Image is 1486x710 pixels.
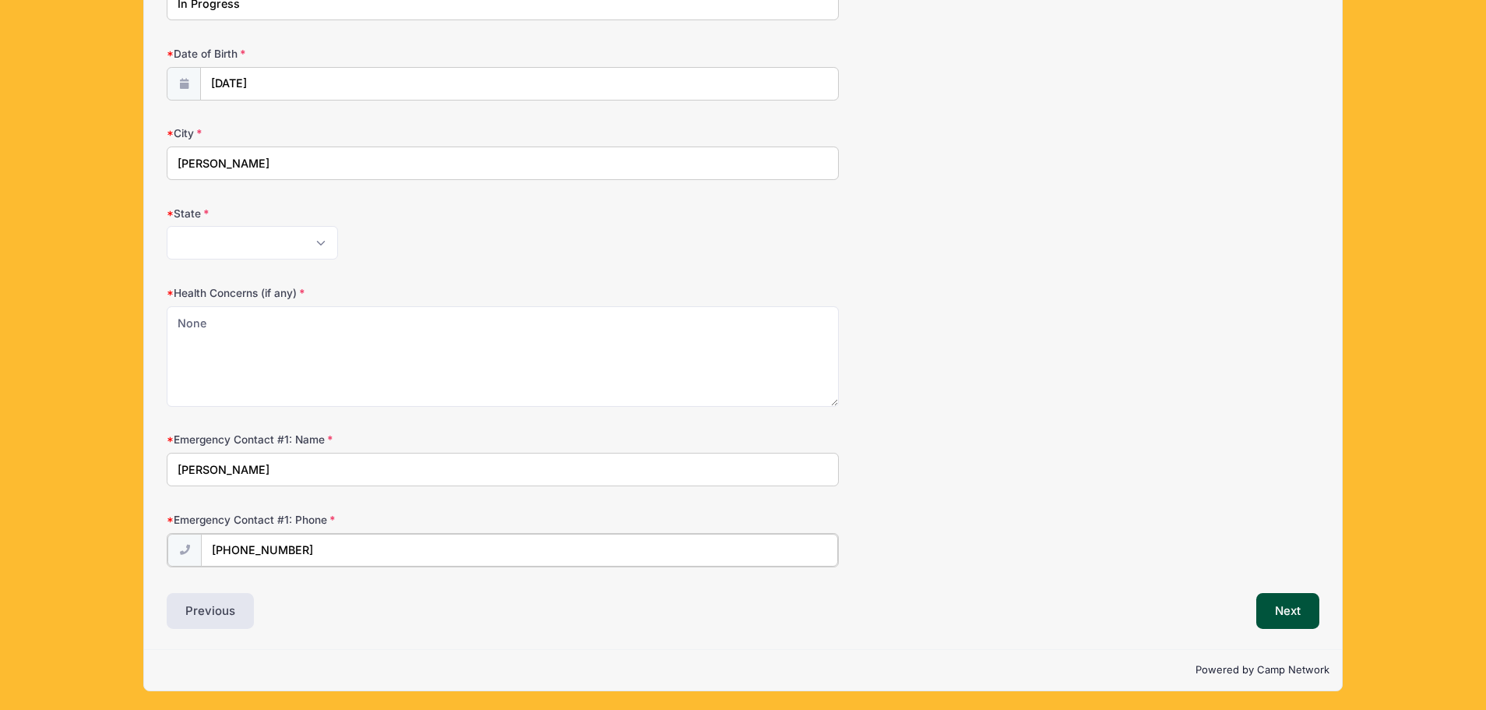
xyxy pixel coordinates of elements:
[1256,593,1319,629] button: Next
[157,662,1329,678] p: Powered by Camp Network
[167,125,551,141] label: City
[167,206,551,221] label: State
[167,512,551,528] label: Emergency Contact #1: Phone
[167,432,551,447] label: Emergency Contact #1: Name
[200,67,839,101] input: mm/dd/yyyy
[201,534,838,567] input: (xxx) xxx-xxxx
[167,285,551,301] label: Health Concerns (if any)
[167,593,254,629] button: Previous
[167,46,551,62] label: Date of Birth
